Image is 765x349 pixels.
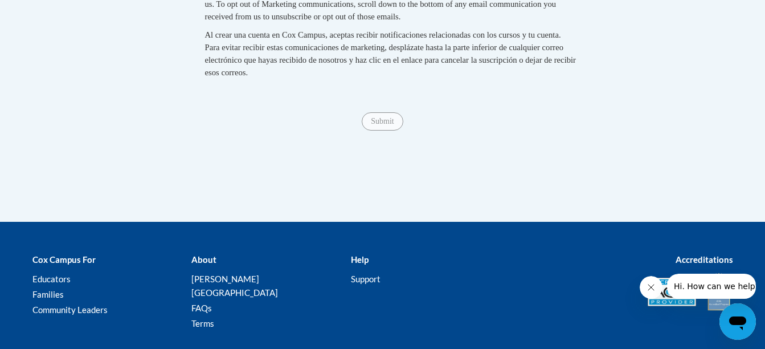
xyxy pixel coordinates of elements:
[191,318,214,328] a: Terms
[719,303,756,340] iframe: Button to launch messaging window
[32,305,108,315] a: Community Leaders
[191,274,278,298] a: [PERSON_NAME][GEOGRAPHIC_DATA]
[676,254,733,265] b: Accreditations
[351,274,381,284] a: Support
[667,274,756,299] iframe: Message from company
[32,289,64,299] a: Families
[32,254,96,265] b: Cox Campus For
[191,254,216,265] b: About
[640,276,662,299] iframe: Close message
[32,274,71,284] a: Educators
[205,30,576,77] span: Al crear una cuenta en Cox Campus, aceptas recibir notificaciones relacionadas con los cursos y t...
[351,254,369,265] b: Help
[191,303,212,313] a: FAQs
[7,8,92,17] span: Hi. How can we help?
[362,112,403,131] input: Submit
[705,272,733,312] img: IDA® Accredited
